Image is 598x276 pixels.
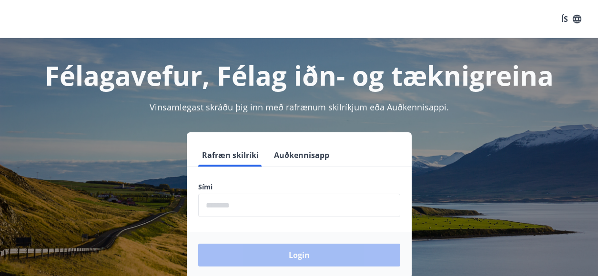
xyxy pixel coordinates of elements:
[11,57,587,93] h1: Félagavefur, Félag iðn- og tæknigreina
[270,144,333,167] button: Auðkennisapp
[556,10,587,28] button: ÍS
[198,182,400,192] label: Sími
[150,101,449,113] span: Vinsamlegast skráðu þig inn með rafrænum skilríkjum eða Auðkennisappi.
[198,144,263,167] button: Rafræn skilríki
